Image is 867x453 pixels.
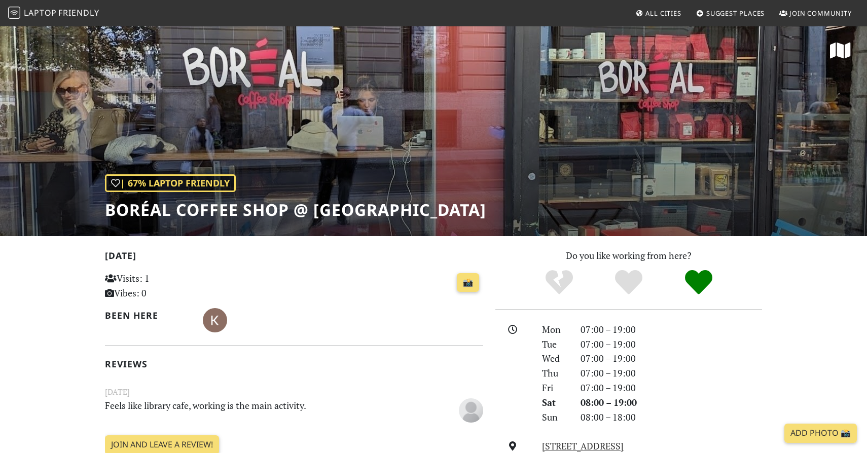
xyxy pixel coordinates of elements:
[8,5,99,22] a: LaptopFriendly LaptopFriendly
[574,395,768,410] div: 08:00 – 19:00
[664,269,734,296] div: Definitely!
[203,313,227,325] span: Kristin D
[536,351,574,366] div: Wed
[536,381,574,395] div: Fri
[524,269,594,296] div: No
[536,322,574,337] div: Mon
[536,410,574,425] div: Sun
[574,337,768,352] div: 07:00 – 19:00
[203,308,227,332] img: 5946-kristin.jpg
[99,386,489,398] small: [DATE]
[105,271,223,300] p: Visits: 1 Vibes: 0
[789,9,852,18] span: Join Community
[536,337,574,352] div: Tue
[8,7,20,19] img: LaptopFriendly
[105,250,483,265] h2: [DATE]
[706,9,765,18] span: Suggest Places
[24,7,57,18] span: Laptop
[574,366,768,381] div: 07:00 – 19:00
[459,398,483,423] img: blank-535327c66bd565773addf3077783bbfce4b00ec00e9fd257753287c682c7fa38.png
[692,4,769,22] a: Suggest Places
[105,200,486,219] h1: Boréal Coffee Shop @ [GEOGRAPHIC_DATA]
[775,4,856,22] a: Join Community
[574,322,768,337] div: 07:00 – 19:00
[574,410,768,425] div: 08:00 – 18:00
[105,359,483,369] h2: Reviews
[536,395,574,410] div: Sat
[495,248,762,263] p: Do you like working from here?
[574,351,768,366] div: 07:00 – 19:00
[58,7,99,18] span: Friendly
[574,381,768,395] div: 07:00 – 19:00
[542,440,624,452] a: [STREET_ADDRESS]
[105,174,236,192] div: | 67% Laptop Friendly
[99,398,424,421] p: Feels like library cafe, working is the main activity.
[784,424,857,443] a: Add Photo 📸
[645,9,681,18] span: All Cities
[457,273,479,292] a: 📸
[536,366,574,381] div: Thu
[105,310,191,321] h2: Been here
[594,269,664,296] div: Yes
[459,403,483,415] span: Anonymous
[631,4,685,22] a: All Cities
